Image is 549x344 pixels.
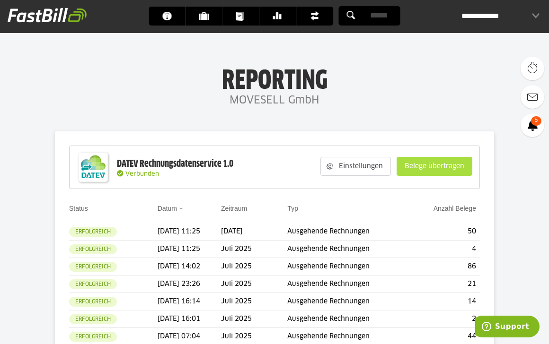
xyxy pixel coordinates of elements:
a: Kunden [186,7,222,26]
sl-badge: Erfolgreich [69,279,117,289]
td: Juli 2025 [221,275,287,293]
td: 50 [410,223,480,241]
td: [DATE] 16:01 [158,310,221,328]
td: [DATE] 16:14 [158,293,221,310]
td: Ausgehende Rechnungen [287,223,410,241]
a: Dokumente [223,7,259,26]
sl-badge: Erfolgreich [69,314,117,324]
a: Zeitraum [221,205,247,212]
sl-badge: Erfolgreich [69,244,117,254]
a: 5 [521,113,544,137]
td: [DATE] 11:25 [158,241,221,258]
td: [DATE] 11:25 [158,223,221,241]
span: Dokumente [236,7,252,26]
td: Juli 2025 [221,293,287,310]
td: Juli 2025 [221,258,287,275]
td: [DATE] [221,223,287,241]
sl-badge: Erfolgreich [69,297,117,307]
sl-badge: Erfolgreich [69,262,117,272]
img: DATEV-Datenservice Logo [74,148,112,186]
td: Ausgehende Rechnungen [287,258,410,275]
td: 21 [410,275,480,293]
td: Juli 2025 [221,310,287,328]
sl-button: Einstellungen [320,157,391,176]
h1: Reporting [95,67,454,91]
sl-badge: Erfolgreich [69,332,117,342]
td: [DATE] 23:26 [158,275,221,293]
td: 2 [410,310,480,328]
td: [DATE] 14:02 [158,258,221,275]
td: Juli 2025 [221,241,287,258]
span: 5 [531,116,541,126]
sl-button: Belege übertragen [397,157,472,176]
span: Banking [273,7,289,26]
a: Status [69,205,88,212]
span: Dashboard [162,7,178,26]
td: Ausgehende Rechnungen [287,275,410,293]
iframe: Öffnet ein Widget, in dem Sie weitere Informationen finden [475,316,540,339]
a: Datum [158,205,177,212]
img: fastbill_logo_white.png [8,8,87,23]
span: Kunden [199,7,215,26]
td: 4 [410,241,480,258]
img: sort_desc.gif [179,208,185,210]
td: Ausgehende Rechnungen [287,293,410,310]
a: Anzahl Belege [434,205,476,212]
td: Ausgehende Rechnungen [287,310,410,328]
td: 14 [410,293,480,310]
sl-badge: Erfolgreich [69,227,117,237]
a: Finanzen [297,7,333,26]
a: Typ [287,205,298,212]
a: Dashboard [149,7,186,26]
td: 86 [410,258,480,275]
span: Verbunden [125,171,159,177]
td: Ausgehende Rechnungen [287,241,410,258]
span: Finanzen [310,7,326,26]
div: DATEV Rechnungsdatenservice 1.0 [117,158,233,170]
a: Banking [260,7,296,26]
